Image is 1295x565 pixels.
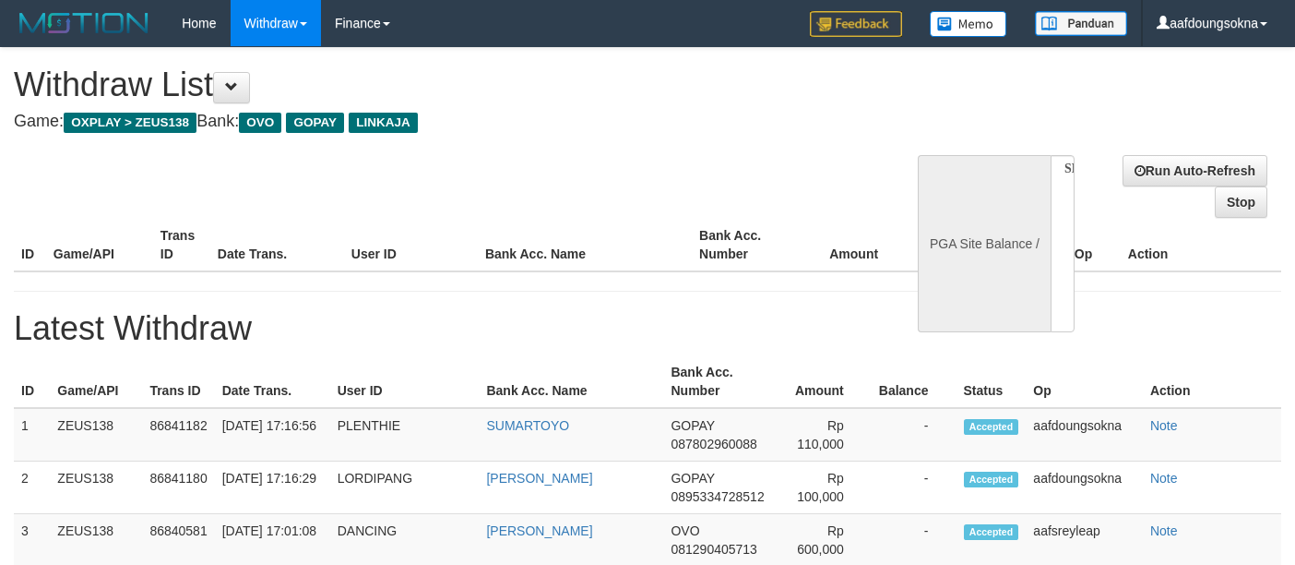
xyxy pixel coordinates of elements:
[671,523,699,538] span: OVO
[14,9,154,37] img: MOTION_logo.png
[14,310,1281,347] h1: Latest Withdraw
[1143,355,1281,408] th: Action
[772,408,872,462] td: Rp 110,000
[872,462,956,514] td: -
[872,408,956,462] td: -
[772,355,872,408] th: Amount
[215,408,330,462] td: [DATE] 17:16:56
[344,219,478,271] th: User ID
[930,11,1007,37] img: Button%20Memo.svg
[872,355,956,408] th: Balance
[215,462,330,514] td: [DATE] 17:16:29
[486,523,592,538] a: [PERSON_NAME]
[671,418,714,433] span: GOPAY
[14,66,845,103] h1: Withdraw List
[64,113,196,133] span: OXPLAY > ZEUS138
[479,355,663,408] th: Bank Acc. Name
[671,542,756,557] span: 081290405713
[14,219,46,271] th: ID
[1067,219,1121,271] th: Op
[142,462,214,514] td: 86841180
[1035,11,1127,36] img: panduan.png
[671,489,764,504] span: 0895334728512
[964,472,1019,487] span: Accepted
[142,355,214,408] th: Trans ID
[330,355,480,408] th: User ID
[1215,186,1267,218] a: Stop
[671,471,714,486] span: GOPAY
[50,462,142,514] td: ZEUS138
[486,418,569,433] a: SUMARTOYO
[210,219,344,271] th: Date Trans.
[1026,408,1143,462] td: aafdoungsokna
[956,355,1027,408] th: Status
[1026,355,1143,408] th: Op
[486,471,592,486] a: [PERSON_NAME]
[918,155,1051,332] div: PGA Site Balance /
[14,355,50,408] th: ID
[330,408,480,462] td: PLENTHIE
[478,219,692,271] th: Bank Acc. Name
[1026,462,1143,514] td: aafdoungsokna
[1150,523,1178,538] a: Note
[14,408,50,462] td: 1
[46,219,153,271] th: Game/API
[772,462,872,514] td: Rp 100,000
[1150,471,1178,486] a: Note
[142,408,214,462] td: 86841182
[50,355,142,408] th: Game/API
[964,524,1019,540] span: Accepted
[799,219,906,271] th: Amount
[1150,418,1178,433] a: Note
[810,11,902,37] img: Feedback.jpg
[349,113,418,133] span: LINKAJA
[14,113,845,131] h4: Game: Bank:
[906,219,1004,271] th: Balance
[1123,155,1267,186] a: Run Auto-Refresh
[50,408,142,462] td: ZEUS138
[14,462,50,514] td: 2
[964,419,1019,435] span: Accepted
[215,355,330,408] th: Date Trans.
[692,219,799,271] th: Bank Acc. Number
[1121,219,1281,271] th: Action
[663,355,771,408] th: Bank Acc. Number
[153,219,210,271] th: Trans ID
[286,113,344,133] span: GOPAY
[239,113,281,133] span: OVO
[671,437,756,451] span: 087802960088
[330,462,480,514] td: LORDIPANG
